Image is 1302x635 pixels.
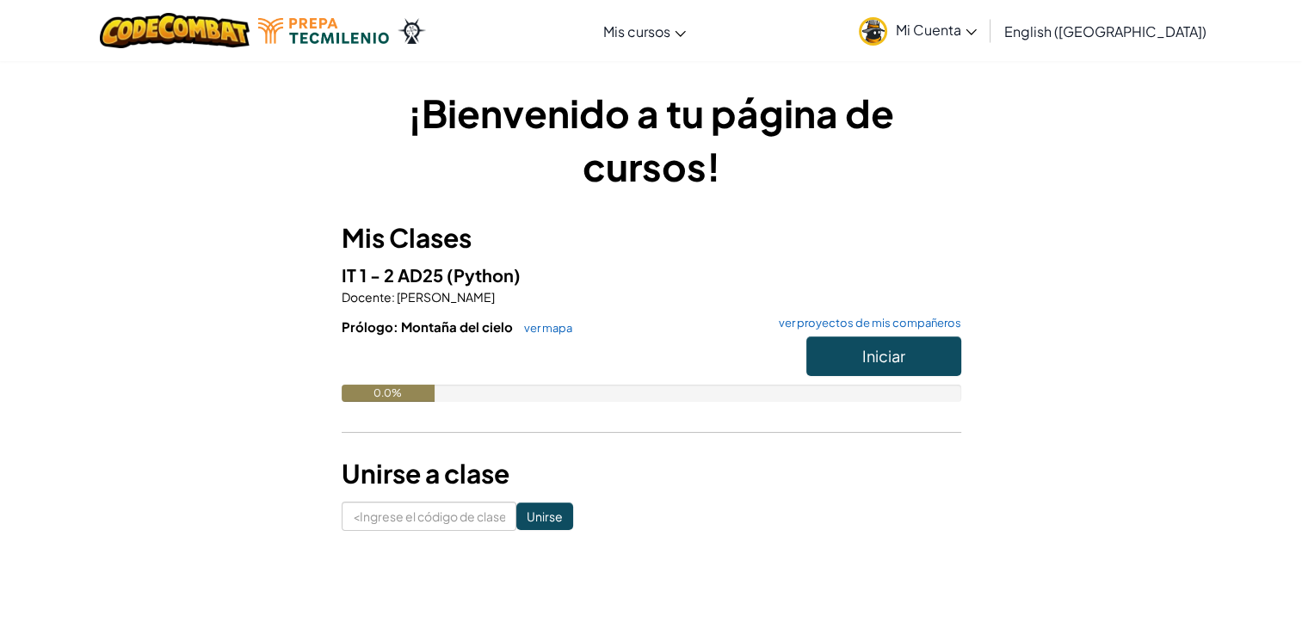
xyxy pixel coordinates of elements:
h3: Unirse a clase [342,454,961,493]
span: IT 1 - 2 AD25 [342,264,447,286]
span: [PERSON_NAME] [395,289,495,305]
a: Mis cursos [595,8,694,54]
img: Ozaria [398,18,425,44]
a: English ([GEOGRAPHIC_DATA]) [996,8,1215,54]
h1: ¡Bienvenido a tu página de cursos! [342,86,961,193]
span: Mis cursos [603,22,670,40]
input: <Ingrese el código de clase> [342,502,516,531]
input: Unirse [516,502,573,530]
a: Mi Cuenta [850,3,985,58]
span: Prólogo: Montaña del cielo [342,318,515,335]
button: Iniciar [806,336,961,376]
span: English ([GEOGRAPHIC_DATA]) [1004,22,1206,40]
h3: Mis Clases [342,219,961,257]
span: Docente [342,289,392,305]
span: Mi Cuenta [896,21,977,39]
span: Iniciar [862,346,905,366]
span: (Python) [447,264,521,286]
a: ver mapa [515,321,572,335]
span: : [392,289,395,305]
img: avatar [859,17,887,46]
img: Logotipo de Tecmilenio [258,18,389,44]
img: Logotipo de CodeCombat [100,13,250,48]
a: ver proyectos de mis compañeros [770,317,961,329]
div: 0.0% [342,385,435,402]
